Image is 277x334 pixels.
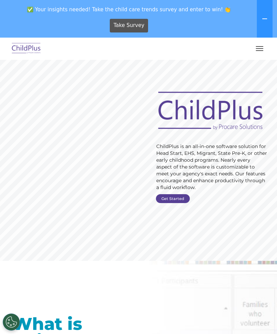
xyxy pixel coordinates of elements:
[10,41,42,57] img: ChildPlus by Procare Solutions
[114,19,144,31] span: Take Survey
[156,194,190,203] a: Get Started
[156,143,267,191] rs-layer: ChildPlus is an all-in-one software solution for Head Start, EHS, Migrant, State Pre-K, or other ...
[3,313,20,331] button: Cookies Settings
[110,19,148,32] a: Take Survey
[3,3,255,16] span: ✅ Your insights needed! Take the child care trends survey and enter to win! 👏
